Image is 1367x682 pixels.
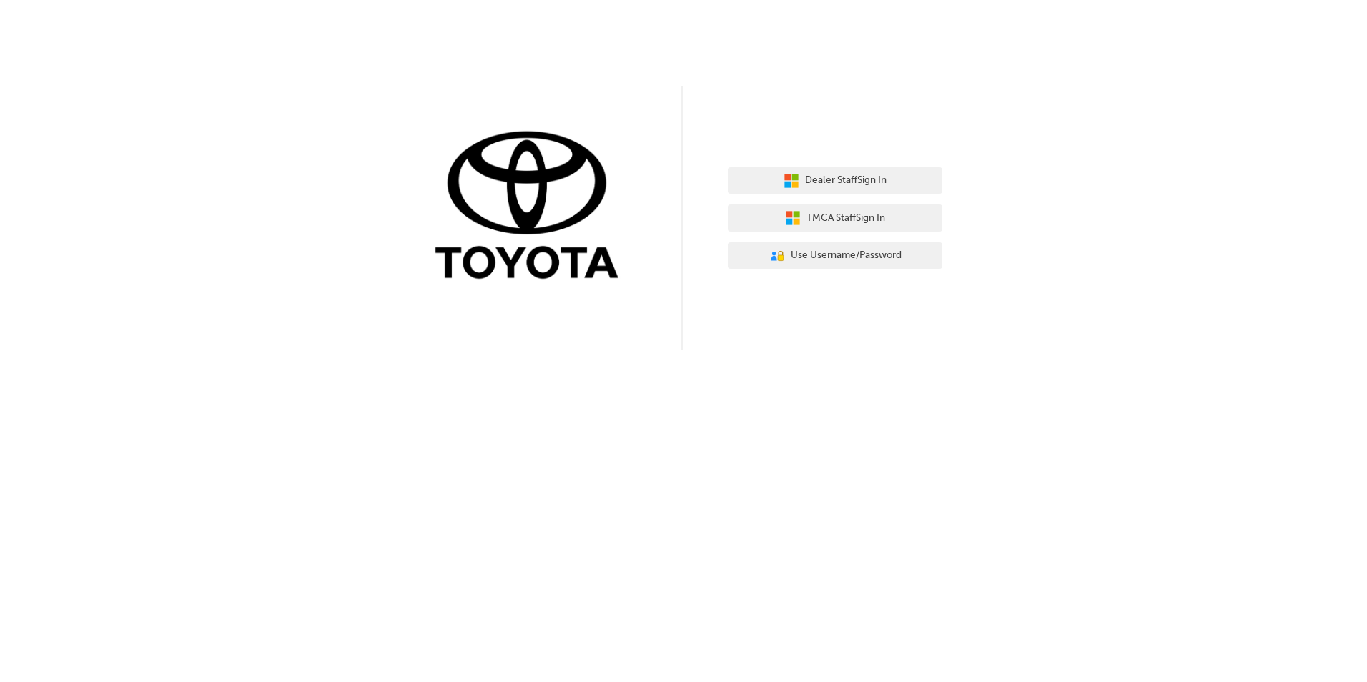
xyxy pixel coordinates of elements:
[728,204,942,232] button: TMCA StaffSign In
[728,167,942,194] button: Dealer StaffSign In
[425,128,639,286] img: Trak
[806,210,885,227] span: TMCA Staff Sign In
[805,172,887,189] span: Dealer Staff Sign In
[791,247,902,264] span: Use Username/Password
[728,242,942,270] button: Use Username/Password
